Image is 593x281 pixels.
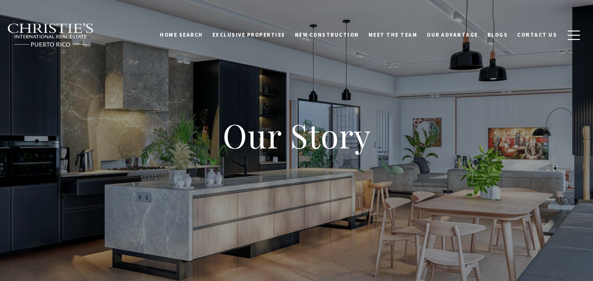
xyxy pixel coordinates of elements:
a: Meet the Team [364,23,422,47]
a: Exclusive Properties [208,23,290,47]
span: Our Advantage [427,31,478,38]
h1: Our Story [109,115,484,156]
span: Exclusive Properties [212,31,285,38]
span: New Construction [295,31,359,38]
span: Blogs [488,31,508,38]
a: New Construction [290,23,364,47]
img: Christie's International Real Estate black text logo [7,23,94,47]
a: Blogs [483,23,513,47]
a: Home Search [155,23,208,47]
a: Our Advantage [422,23,483,47]
span: Contact Us [517,31,557,38]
